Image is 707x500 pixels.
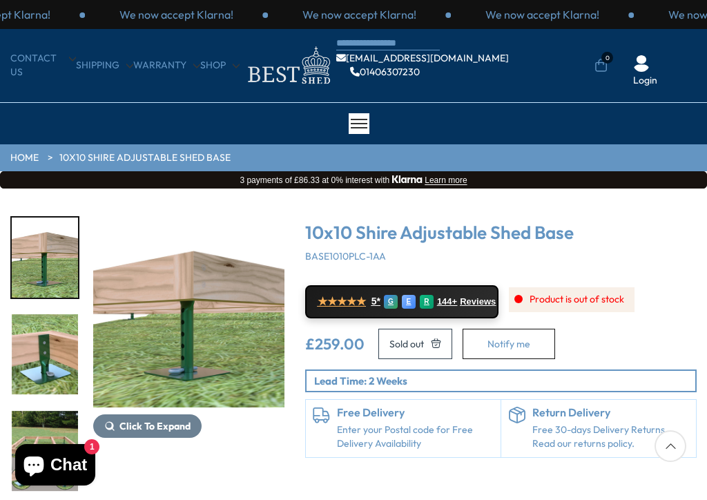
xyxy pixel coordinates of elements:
a: ★★★★★ 5* G E R 144+ Reviews [305,285,498,318]
div: 1 / 5 [10,216,79,299]
p: Free 30-days Delivery Returns, Read our returns policy. [532,423,689,450]
ins: £259.00 [305,336,365,352]
a: 01406307230 [350,67,420,77]
a: Warranty [133,59,200,73]
img: logo [240,43,336,88]
img: adjustbaseheighthigh_4ade4dbc-cadb-4cd5-9e55-9a095da95859_200x200.jpg [12,218,78,298]
a: HOME [10,151,39,165]
a: [EMAIL_ADDRESS][DOMAIN_NAME] [336,53,509,63]
h3: 10x10 Shire Adjustable Shed Base [305,223,697,243]
div: 3 / 5 [10,410,79,492]
a: CONTACT US [10,52,76,79]
span: 144+ [437,296,457,307]
div: 2 / 3 [268,7,451,22]
span: 0 [601,52,613,64]
a: 10x10 Shire Adjustable Shed Base [59,151,231,165]
span: Click To Expand [119,420,191,432]
h6: Return Delivery [532,407,689,419]
inbox-online-store-chat: Shopify online store chat [11,444,99,489]
a: 0 [594,59,608,73]
button: Click To Expand [93,414,202,438]
a: Login [633,74,657,88]
p: We now accept Klarna! [119,7,233,22]
img: Adjustbaseheightlow_2ec8a162-e60b-4cd7-94f9-ace2c889b2b1_200x200.jpg [12,314,78,394]
div: G [384,295,398,309]
span: BASE1010PLC-1AA [305,250,386,262]
p: We now accept Klarna! [485,7,599,22]
div: R [420,295,434,309]
a: Enter your Postal code for Free Delivery Availability [337,423,494,450]
a: Shop [200,59,240,73]
p: Lead Time: 2 Weeks [314,374,695,388]
img: User Icon [633,55,650,72]
p: We now accept Klarna! [302,7,416,22]
div: 3 / 3 [451,7,634,22]
div: 1 / 3 [85,7,268,22]
span: Reviews [460,296,496,307]
div: 1 / 5 [93,216,284,492]
img: 10x10 Shire Adjustable Shed Base [93,216,284,407]
img: Adjustbaseheight2_d3599b39-931d-471b-a050-f097fa9d181a_200x200.jpg [12,411,78,491]
span: Sold out [389,339,424,349]
div: Product is out of stock [509,287,635,312]
h6: Free Delivery [337,407,494,419]
span: ★★★★★ [318,295,366,308]
button: Notify me [463,329,555,359]
div: E [402,295,416,309]
a: Shipping [76,59,133,73]
div: 2 / 5 [10,313,79,396]
button: Add to Cart [378,329,452,359]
